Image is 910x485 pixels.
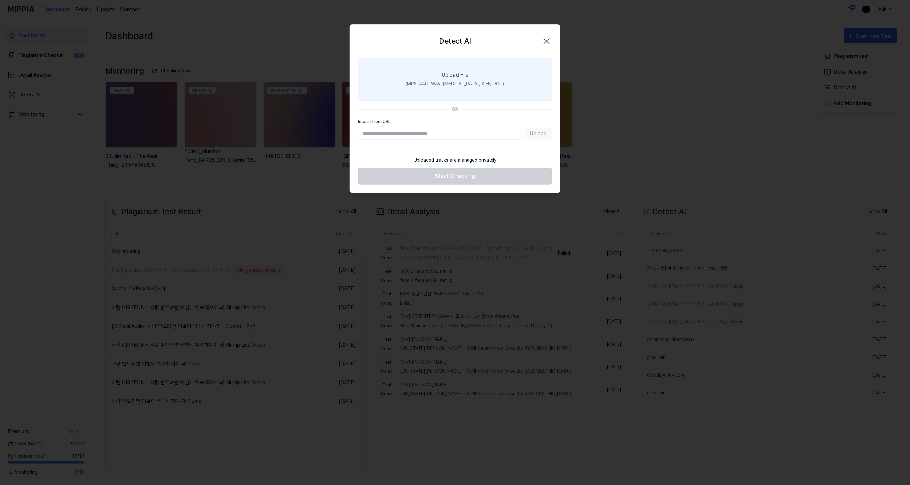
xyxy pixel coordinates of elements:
[439,35,471,47] h2: Detect AI
[406,80,504,87] div: (MP3, AAC, WAV, [MEDICAL_DATA], AIFF, OGG)
[358,118,552,125] label: Import from URL
[452,106,458,113] div: OR
[410,153,500,168] div: Uploaded tracks are managed privately
[442,71,468,79] div: Upload File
